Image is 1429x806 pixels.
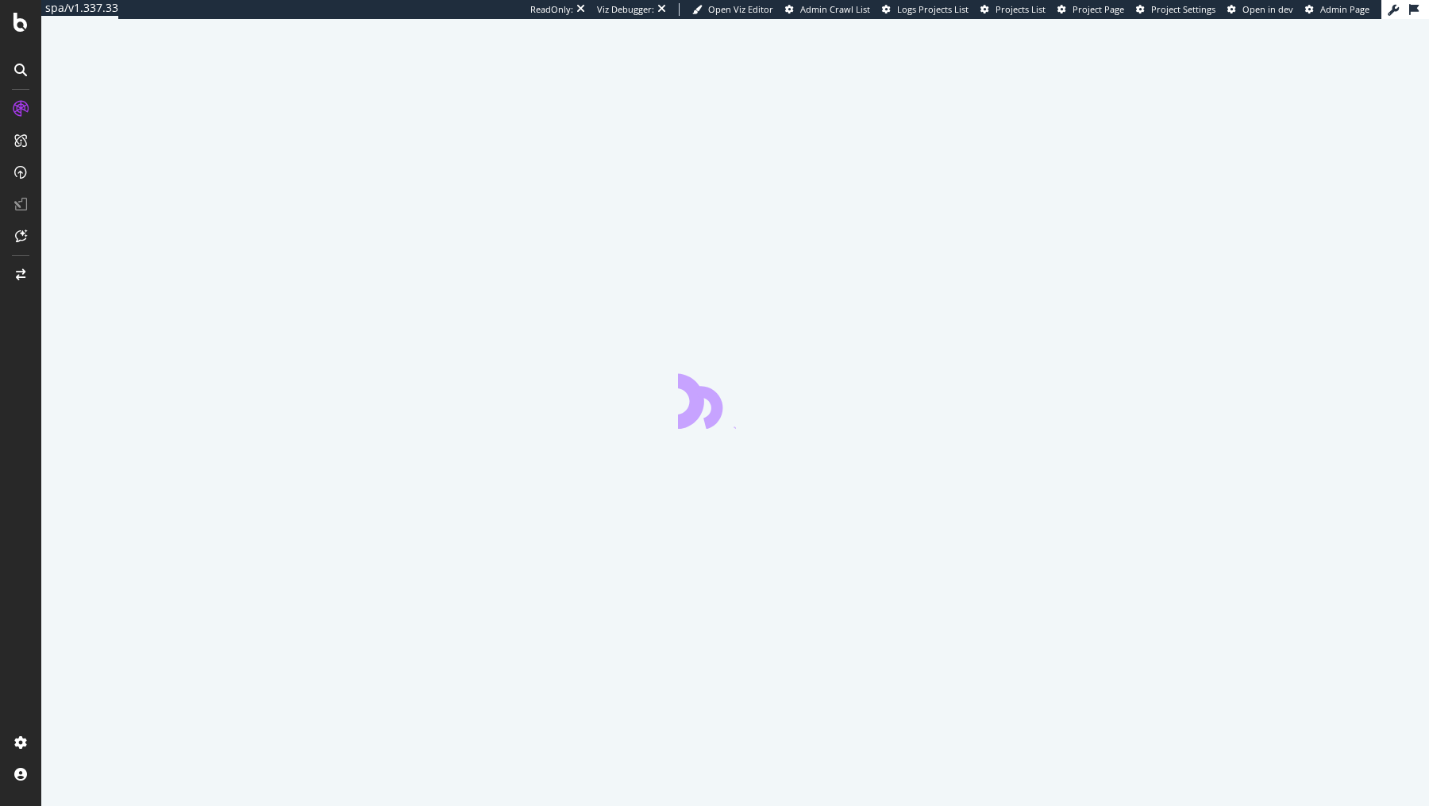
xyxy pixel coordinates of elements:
[1151,3,1215,15] span: Project Settings
[1136,3,1215,16] a: Project Settings
[785,3,870,16] a: Admin Crawl List
[692,3,773,16] a: Open Viz Editor
[980,3,1046,16] a: Projects List
[530,3,573,16] div: ReadOnly:
[708,3,773,15] span: Open Viz Editor
[678,372,792,429] div: animation
[897,3,969,15] span: Logs Projects List
[996,3,1046,15] span: Projects List
[800,3,870,15] span: Admin Crawl List
[1320,3,1369,15] span: Admin Page
[1227,3,1293,16] a: Open in dev
[882,3,969,16] a: Logs Projects List
[1073,3,1124,15] span: Project Page
[597,3,654,16] div: Viz Debugger:
[1057,3,1124,16] a: Project Page
[1305,3,1369,16] a: Admin Page
[1242,3,1293,15] span: Open in dev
